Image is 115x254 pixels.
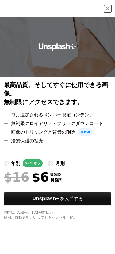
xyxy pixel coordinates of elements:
[32,196,60,201] strong: Unsplash+
[56,160,65,167] div: 月別
[11,160,20,167] div: 年別
[4,161,9,166] input: 年別62%オフ
[4,111,111,119] li: 毎月追加されるメンバー限定コンテンツ
[4,128,111,136] li: 画像のトリミングと背景の削除
[78,128,93,136] span: New
[4,192,111,205] button: Unsplash+を入手する
[50,172,62,178] span: USD
[4,210,111,220] div: *年払いの場合、 $72 が前払い 税別。自動更新。いつでもキャンセル可能。
[4,170,49,185] div: $6
[48,161,53,166] input: 月別
[4,170,29,185] span: $16
[4,80,111,106] h2: 最高品質、そしてすぐに使用できる画像。 無制限にアクセスできます。
[4,120,111,127] li: 無制限のロイヤリティフリーのダウンロード
[4,137,111,144] li: 法的保護の拡充
[23,159,43,167] div: 62% オフ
